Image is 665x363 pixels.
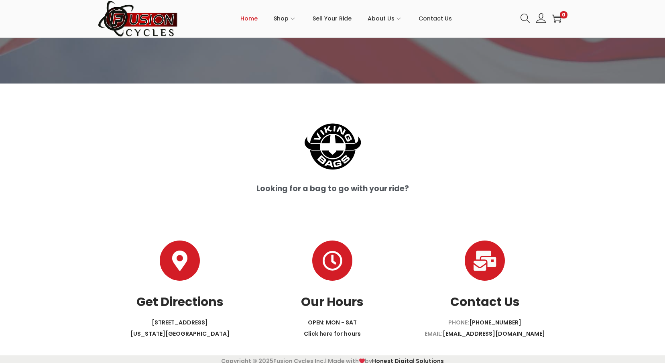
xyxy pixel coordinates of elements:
[450,293,520,310] a: Contact Us
[240,8,258,29] span: Home
[108,185,557,192] h4: Looking for a bag to go with your ride?
[178,0,515,37] nav: Primary navigation
[304,318,361,338] a: OPEN: MON - SATClick here for hours
[552,14,561,23] a: 0
[312,241,352,281] a: Our Hours
[313,0,352,37] a: Sell Your Ride
[301,293,364,310] a: Our Hours
[443,330,545,338] a: [EMAIL_ADDRESS][DOMAIN_NAME]
[368,8,395,29] span: About Us
[419,8,452,29] span: Contact Us
[160,241,200,281] a: Get Directions
[136,293,224,310] a: Get Directions
[274,8,289,29] span: Shop
[313,8,352,29] span: Sell Your Ride
[130,318,230,338] a: [STREET_ADDRESS][US_STATE][GEOGRAPHIC_DATA]
[409,317,561,339] p: PHONE: EMAIL:
[419,0,452,37] a: Contact Us
[368,0,403,37] a: About Us
[240,0,258,37] a: Home
[465,241,505,281] a: Contact Us
[469,318,521,326] a: [PHONE_NUMBER]
[274,0,297,37] a: Shop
